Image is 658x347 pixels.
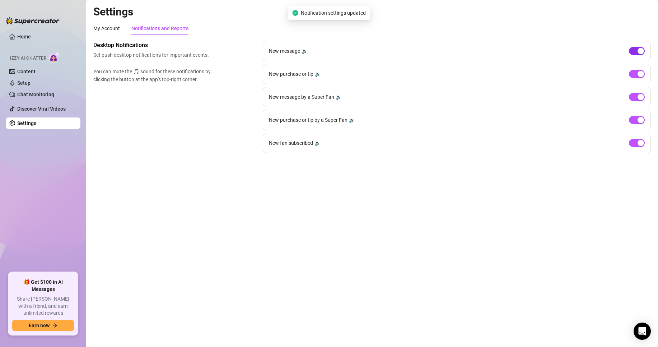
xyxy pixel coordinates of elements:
a: Home [17,34,31,40]
a: Settings [17,120,36,126]
div: 🔉 [349,116,355,124]
div: Notifications and Reports [131,24,188,32]
span: Desktop Notifications [93,41,214,50]
span: Notification settings updated [301,9,366,17]
div: Open Intercom Messenger [634,323,651,340]
span: arrow-right [52,323,57,328]
span: check-circle [292,10,298,16]
span: New message [269,47,300,55]
a: Content [17,69,36,74]
a: Chat Monitoring [17,92,54,97]
div: 🔉 [314,139,321,147]
h2: Settings [93,5,651,19]
span: New purchase or tip by a Super Fan [269,116,347,124]
div: 🔉 [336,93,342,101]
button: Earn nowarrow-right [12,320,74,331]
span: New fan subscribed [269,139,313,147]
img: AI Chatter [49,52,60,63]
span: Izzy AI Chatter [10,55,46,62]
span: New purchase or tip [269,70,313,78]
a: Setup [17,80,31,86]
a: Discover Viral Videos [17,106,66,112]
span: Earn now [29,323,50,328]
span: New message by a Super Fan [269,93,334,101]
span: You can mute the 🎵 sound for these notifications by clicking the button at the app's top-right co... [93,68,214,83]
div: My Account [93,24,120,32]
span: Share [PERSON_NAME] with a friend, and earn unlimited rewards [12,296,74,317]
img: logo-BBDzfeDw.svg [6,17,60,24]
div: 🔉 [302,47,308,55]
span: Set push desktop notifications for important events. [93,51,214,59]
span: 🎁 Get $100 in AI Messages [12,279,74,293]
div: 🔉 [315,70,321,78]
